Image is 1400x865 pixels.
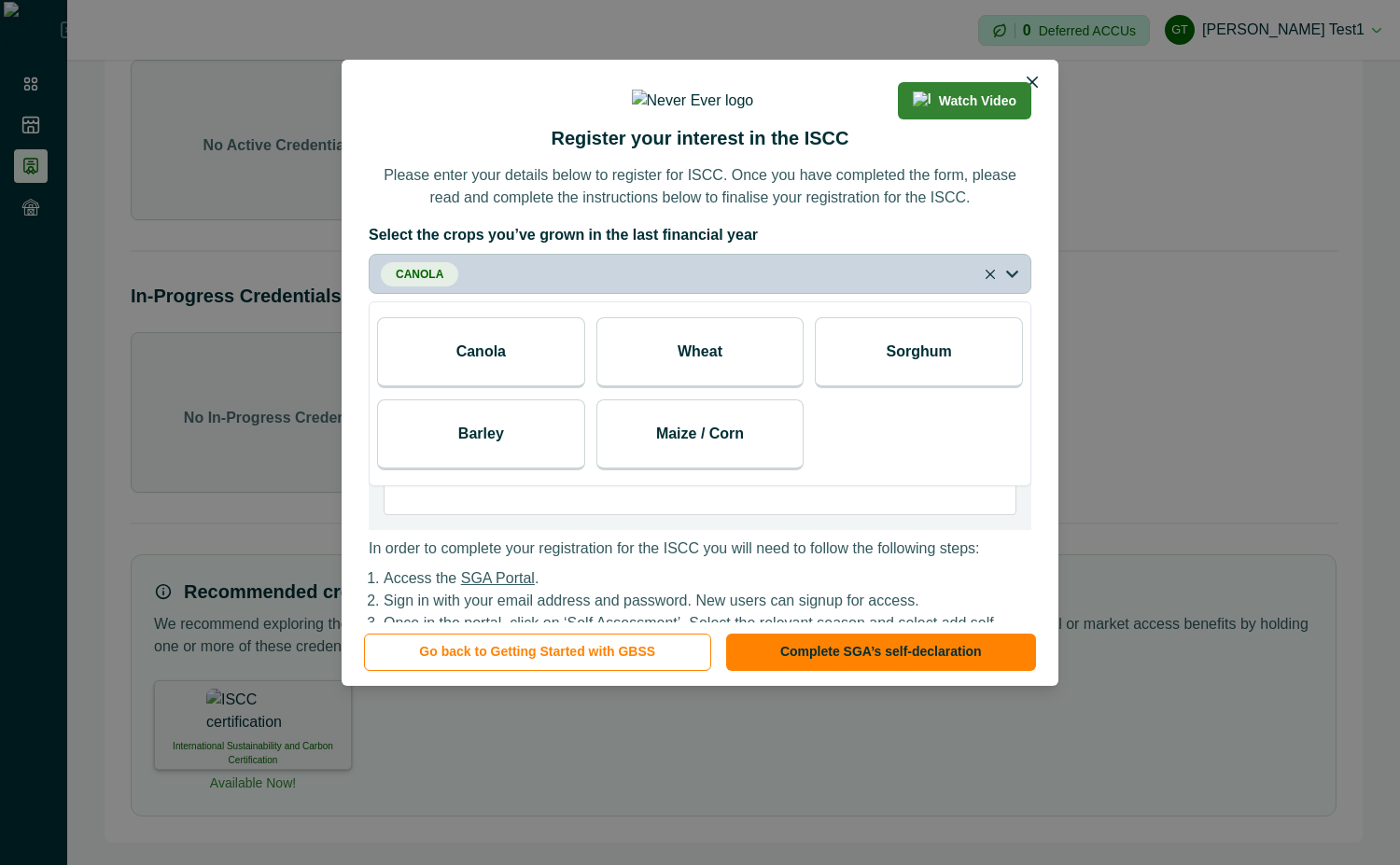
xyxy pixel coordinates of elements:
[887,341,952,363] p: Sorghum
[939,93,1016,109] p: Watch Video
[384,612,1031,657] li: Once in the portal, click on ‘Self Assessment’. Select the relevant season and select add self as...
[384,567,1031,590] li: Access the .
[461,570,535,586] a: SGA Portal
[369,164,1031,209] p: Please enter your details below to register for ISCC. Once you have completed the form, please re...
[364,634,711,671] button: Go back to Getting Started with GBSS
[369,537,1031,560] p: In order to complete your registration for the ISCC you will need to follow the following steps:
[1017,67,1047,97] button: Close
[632,90,754,112] img: Never Ever logo
[979,263,1001,286] button: Close
[369,224,1020,246] label: Select the crops you’ve grown in the last financial year
[726,634,1036,671] button: Complete SGA’s self-declaration
[678,341,722,363] p: Wheat
[456,341,506,363] p: Canola
[913,91,931,110] img: light-bulb-icon
[898,82,1031,119] a: light-bulb-iconWatch Video
[369,254,1031,294] button: Canola
[458,423,504,445] p: Barley
[552,127,849,149] h2: Register your interest in the ISCC
[384,590,1031,612] li: Sign in with your email address and password. New users can signup for access.
[656,423,744,445] p: Maize / Corn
